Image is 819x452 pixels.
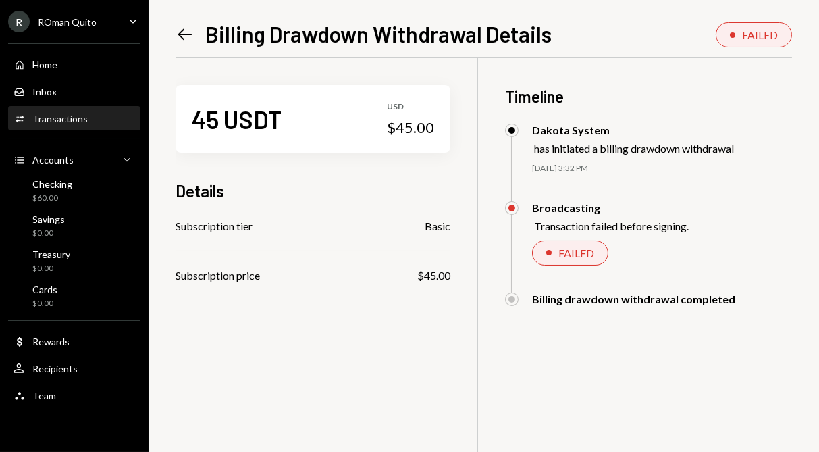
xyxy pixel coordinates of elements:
div: Team [32,390,56,401]
div: Transaction failed before signing. [534,220,689,232]
div: Accounts [32,154,74,166]
a: Cards$0.00 [8,280,140,312]
a: Transactions [8,106,140,130]
div: R [8,11,30,32]
div: $60.00 [32,193,72,204]
div: Savings [32,214,65,225]
div: Home [32,59,57,70]
div: USD [387,101,434,113]
h3: Details [176,180,224,202]
div: $0.00 [32,298,57,309]
a: Accounts [8,147,140,172]
div: Recipients [32,363,78,374]
a: Recipients [8,356,140,380]
div: [DATE] 3:32 PM [532,163,792,174]
a: Checking$60.00 [8,174,140,207]
div: $45.00 [417,268,450,284]
div: Checking [32,178,72,190]
a: Treasury$0.00 [8,245,140,277]
div: Inbox [32,86,57,97]
div: 45 USDT [192,104,282,134]
a: Home [8,52,140,76]
div: Subscription tier [176,218,253,234]
h1: Billing Drawdown Withdrawal Details [205,20,552,47]
a: Team [8,383,140,407]
h3: Timeline [505,85,792,107]
a: Inbox [8,79,140,103]
div: $0.00 [32,263,70,274]
div: Rewards [32,336,70,347]
div: Subscription price [176,268,260,284]
a: Rewards [8,329,140,353]
div: Cards [32,284,57,295]
a: Savings$0.00 [8,209,140,242]
div: has initiated a billing drawdown withdrawal [534,142,734,155]
div: $0.00 [32,228,65,239]
div: FAILED [742,28,778,41]
div: Basic [425,218,450,234]
div: Broadcasting [532,201,689,214]
div: Dakota System [532,124,734,136]
div: Transactions [32,113,88,124]
div: ROman Quito [38,16,97,28]
div: $45.00 [387,118,434,137]
div: FAILED [558,247,594,259]
div: Treasury [32,249,70,260]
div: Billing drawdown withdrawal completed [532,293,735,305]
